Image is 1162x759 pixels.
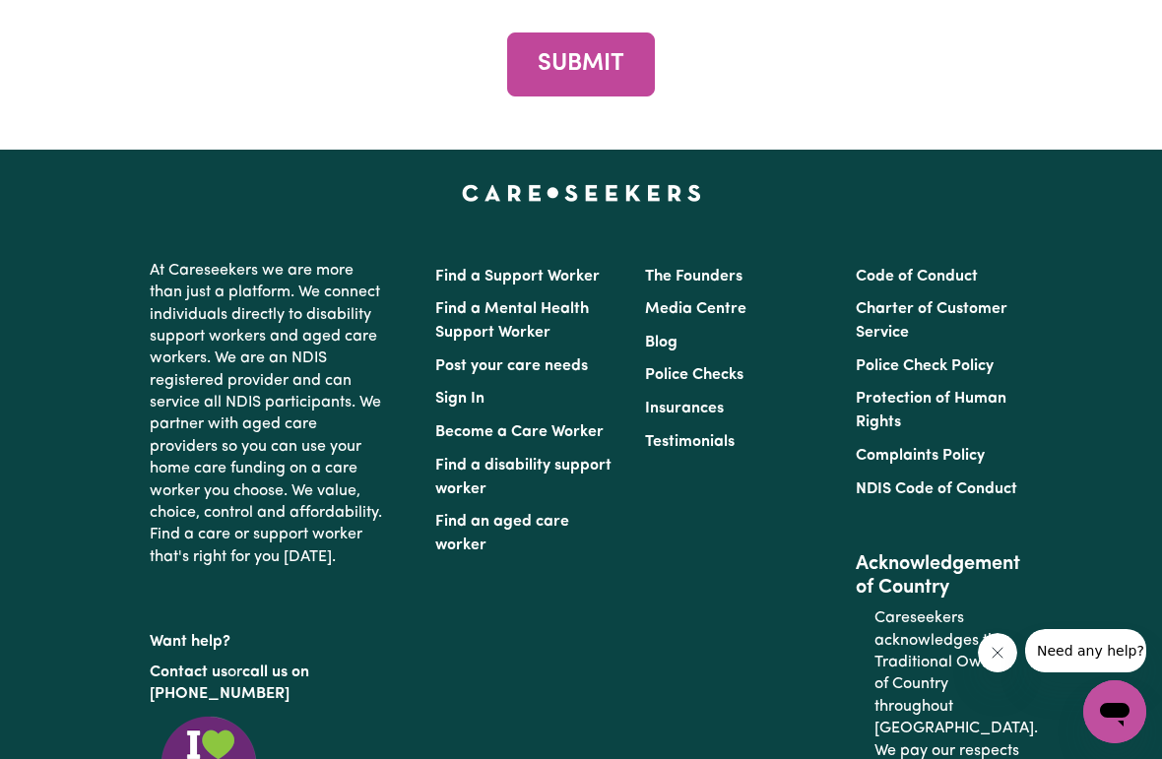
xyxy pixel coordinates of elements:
iframe: Close message [978,633,1017,672]
a: Blog [645,335,678,350]
a: Media Centre [645,301,746,317]
a: Become a Care Worker [435,424,604,440]
a: Careseekers home page [462,185,701,201]
a: Testimonials [645,434,735,450]
p: At Careseekers we are more than just a platform. We connect individuals directly to disability su... [150,252,383,576]
a: Find an aged care worker [435,514,569,553]
a: Charter of Customer Service [856,301,1007,341]
a: Contact us [150,664,227,680]
a: Police Checks [645,367,743,383]
p: or [150,654,383,714]
a: Insurances [645,401,724,416]
a: Police Check Policy [856,358,994,374]
a: Protection of Human Rights [856,391,1006,430]
p: Want help? [150,623,383,653]
a: Post your care needs [435,358,588,374]
a: Code of Conduct [856,269,978,285]
a: NDIS Code of Conduct [856,481,1017,497]
a: Find a Mental Health Support Worker [435,301,589,341]
h2: Acknowledgement of Country [856,552,1042,600]
a: The Founders [645,269,742,285]
a: Find a disability support worker [435,458,612,497]
iframe: Button to launch messaging window [1083,680,1146,743]
a: Find a Support Worker [435,269,600,285]
a: Sign In [435,391,484,407]
button: SUBMIT [507,32,654,96]
a: Complaints Policy [856,448,985,464]
iframe: Message from company [1025,629,1146,672]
